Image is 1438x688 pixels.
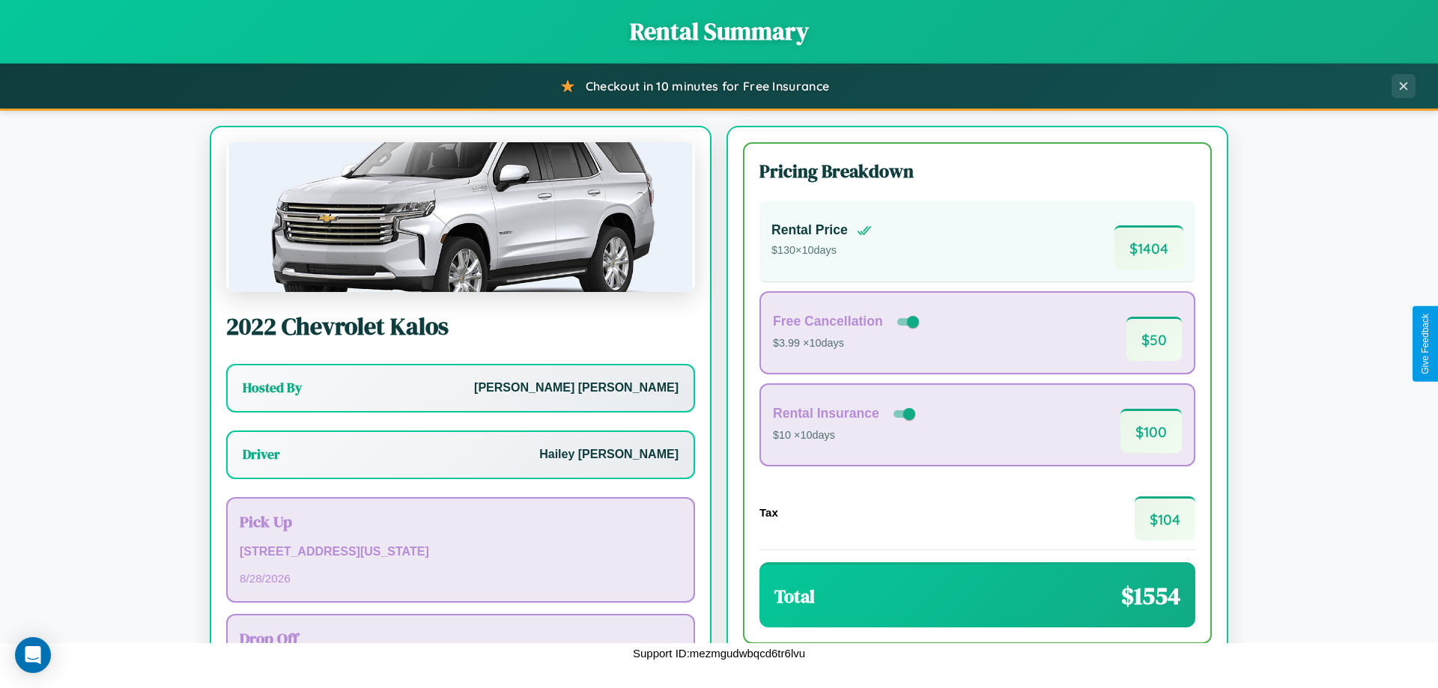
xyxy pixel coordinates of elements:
p: [PERSON_NAME] [PERSON_NAME] [474,377,679,399]
div: Open Intercom Messenger [15,637,51,673]
p: $ 130 × 10 days [771,241,872,261]
span: $ 1554 [1121,579,1180,612]
span: $ 50 [1126,317,1182,361]
h4: Tax [759,506,778,519]
h4: Rental Price [771,222,848,238]
h3: Total [774,584,815,609]
p: [STREET_ADDRESS][US_STATE] [240,541,682,563]
p: $10 × 10 days [773,426,918,445]
p: $3.99 × 10 days [773,334,922,353]
h4: Rental Insurance [773,406,879,421]
h3: Pick Up [240,511,682,532]
p: Support ID: mezmgudwbqcd6tr6lvu [633,643,805,663]
img: Chevrolet Kalos [226,142,695,292]
h3: Pricing Breakdown [759,159,1195,183]
h4: Free Cancellation [773,314,883,329]
h3: Drop Off [240,627,682,649]
p: 8 / 28 / 2026 [240,568,682,588]
h2: 2022 Chevrolet Kalos [226,310,695,343]
h3: Driver [243,445,280,463]
span: $ 104 [1135,496,1195,541]
h1: Rental Summary [15,15,1423,48]
h3: Hosted By [243,379,302,397]
div: Give Feedback [1420,314,1431,374]
p: Hailey [PERSON_NAME] [539,444,679,466]
span: $ 100 [1120,409,1182,453]
span: $ 1404 [1114,225,1183,270]
span: Checkout in 10 minutes for Free Insurance [586,79,829,94]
